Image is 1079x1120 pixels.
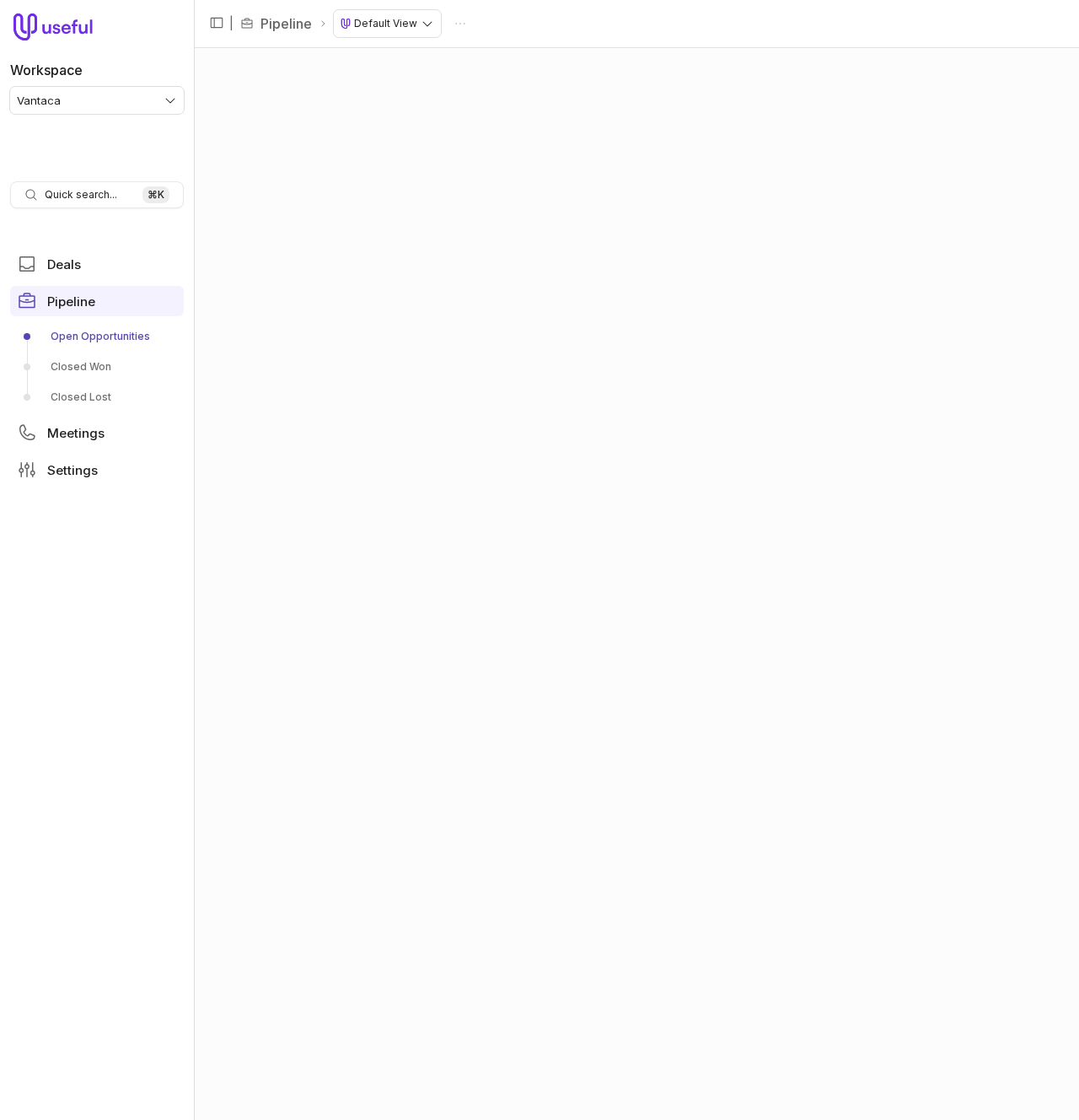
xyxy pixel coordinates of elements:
[47,258,81,271] span: Deals
[10,323,184,411] div: Pipeline submenu
[10,323,184,350] a: Open Opportunities
[10,286,184,316] a: Pipeline
[142,186,169,203] kbd: ⌘ K
[204,10,229,35] button: Collapse sidebar
[10,455,184,485] a: Settings
[260,13,312,34] a: Pipeline
[45,188,117,202] span: Quick search...
[47,427,105,439] span: Meetings
[10,60,83,80] label: Workspace
[47,295,95,308] span: Pipeline
[10,353,184,380] a: Closed Won
[10,417,184,448] a: Meetings
[10,384,184,411] a: Closed Lost
[229,13,234,34] span: |
[448,11,473,36] button: Actions
[47,464,98,477] span: Settings
[10,249,184,279] a: Deals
